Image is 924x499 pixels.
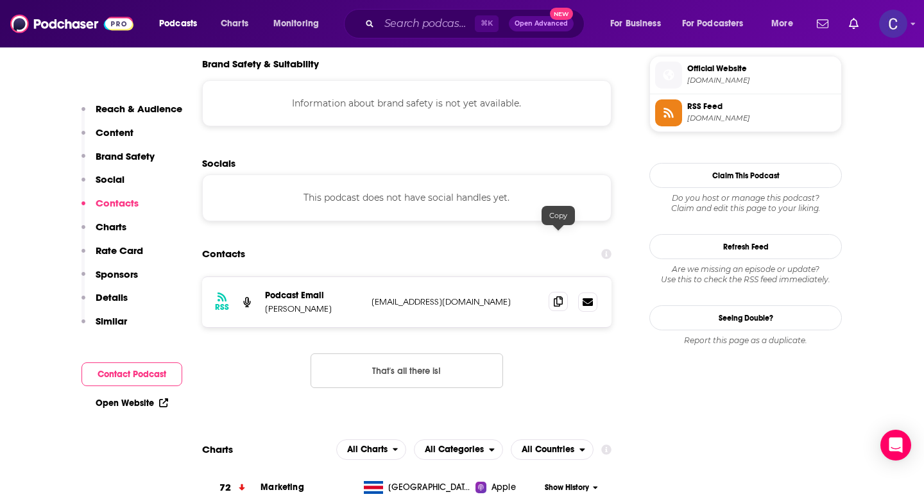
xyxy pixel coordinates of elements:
[511,439,594,460] button: open menu
[674,13,762,34] button: open menu
[388,481,472,494] span: Costa Rica
[649,193,842,214] div: Claim and edit this page to your liking.
[202,58,319,70] h2: Brand Safety & Suitability
[10,12,133,36] img: Podchaser - Follow, Share and Rate Podcasts
[311,353,503,388] button: Nothing here.
[655,62,836,89] a: Official Website[DOMAIN_NAME]
[687,101,836,112] span: RSS Feed
[221,15,248,33] span: Charts
[81,150,155,174] button: Brand Safety
[264,13,336,34] button: open menu
[81,126,133,150] button: Content
[522,445,574,454] span: All Countries
[771,15,793,33] span: More
[202,80,612,126] div: Information about brand safety is not yet available.
[414,439,503,460] button: open menu
[81,291,128,315] button: Details
[511,439,594,460] h2: Countries
[215,302,229,312] h3: RSS
[682,15,744,33] span: For Podcasters
[96,268,138,280] p: Sponsors
[219,480,231,495] h3: 72
[96,173,124,185] p: Social
[649,193,842,203] span: Do you host or manage this podcast?
[359,481,476,494] a: [GEOGRAPHIC_DATA]
[81,221,126,244] button: Charts
[96,398,168,409] a: Open Website
[649,234,842,259] button: Refresh Feed
[879,10,907,38] button: Show profile menu
[762,13,809,34] button: open menu
[649,163,842,188] button: Claim This Podcast
[879,10,907,38] img: User Profile
[515,21,568,27] span: Open Advanced
[687,76,836,85] span: coastbrandstudio.com
[81,362,182,386] button: Contact Podcast
[347,445,388,454] span: All Charts
[356,9,597,38] div: Search podcasts, credits, & more...
[655,99,836,126] a: RSS Feed[DOMAIN_NAME]
[687,114,836,123] span: feeds.captivate.fm
[475,481,540,494] a: Apple
[879,10,907,38] span: Logged in as publicityxxtina
[81,315,127,339] button: Similar
[150,13,214,34] button: open menu
[545,482,589,493] span: Show History
[336,439,407,460] button: open menu
[336,439,407,460] h2: Platforms
[265,303,361,314] p: [PERSON_NAME]
[601,13,677,34] button: open menu
[96,244,143,257] p: Rate Card
[81,103,182,126] button: Reach & Audience
[379,13,475,34] input: Search podcasts, credits, & more...
[261,482,304,493] a: Marketing
[687,63,836,74] span: Official Website
[81,268,138,292] button: Sponsors
[81,244,143,268] button: Rate Card
[425,445,484,454] span: All Categories
[96,315,127,327] p: Similar
[202,443,233,455] h2: Charts
[159,15,197,33] span: Podcasts
[81,173,124,197] button: Social
[96,291,128,303] p: Details
[212,13,256,34] a: Charts
[273,15,319,33] span: Monitoring
[202,242,245,266] h2: Contacts
[844,13,864,35] a: Show notifications dropdown
[265,290,361,301] p: Podcast Email
[492,481,516,494] span: Apple
[880,430,911,461] div: Open Intercom Messenger
[202,157,612,169] h2: Socials
[414,439,503,460] h2: Categories
[649,335,842,346] div: Report this page as a duplicate.
[96,126,133,139] p: Content
[509,16,574,31] button: Open AdvancedNew
[610,15,661,33] span: For Business
[96,103,182,115] p: Reach & Audience
[649,264,842,285] div: Are we missing an episode or update? Use this to check the RSS feed immediately.
[542,206,575,225] div: Copy
[96,221,126,233] p: Charts
[812,13,834,35] a: Show notifications dropdown
[372,296,538,307] p: [EMAIL_ADDRESS][DOMAIN_NAME]
[96,150,155,162] p: Brand Safety
[202,174,612,221] div: This podcast does not have social handles yet.
[541,482,603,493] button: Show History
[649,305,842,330] a: Seeing Double?
[81,197,139,221] button: Contacts
[550,8,573,20] span: New
[475,15,499,32] span: ⌘ K
[96,197,139,209] p: Contacts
